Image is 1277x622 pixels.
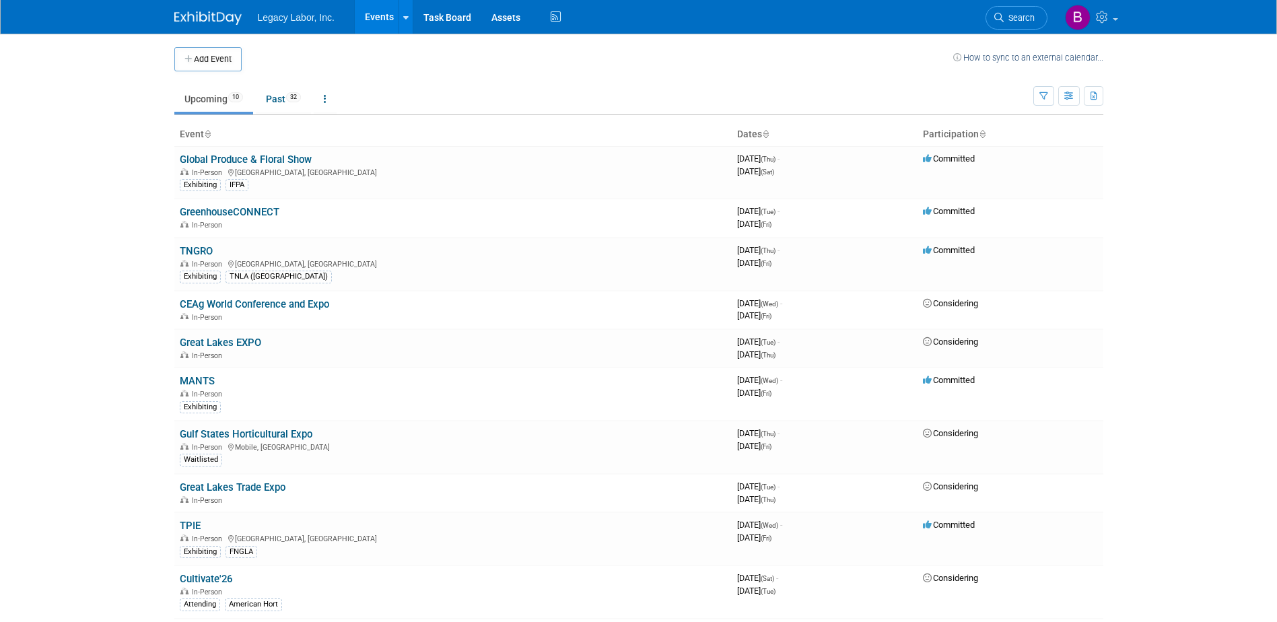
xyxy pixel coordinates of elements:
[923,481,978,491] span: Considering
[737,586,775,596] span: [DATE]
[180,258,726,269] div: [GEOGRAPHIC_DATA], [GEOGRAPHIC_DATA]
[180,496,188,503] img: In-Person Event
[192,313,226,322] span: In-Person
[180,441,726,452] div: Mobile, [GEOGRAPHIC_DATA]
[180,206,279,218] a: GreenhouseCONNECT
[226,179,248,191] div: IFPA
[180,298,329,310] a: CEAg World Conference and Expo
[780,520,782,530] span: -
[180,390,188,396] img: In-Person Event
[226,271,332,283] div: TNLA ([GEOGRAPHIC_DATA])
[192,260,226,269] span: In-Person
[923,245,975,255] span: Committed
[761,483,775,491] span: (Tue)
[228,92,243,102] span: 10
[737,494,775,504] span: [DATE]
[192,221,226,230] span: In-Person
[180,401,221,413] div: Exhibiting
[923,428,978,438] span: Considering
[761,339,775,346] span: (Tue)
[1065,5,1091,30] img: Bill Stone
[778,337,780,347] span: -
[180,598,220,611] div: Attending
[174,11,242,25] img: ExhibitDay
[180,245,213,257] a: TNGRO
[761,496,775,504] span: (Thu)
[923,298,978,308] span: Considering
[174,47,242,71] button: Add Event
[778,428,780,438] span: -
[174,123,732,146] th: Event
[180,428,312,440] a: Gulf States Horticultural Expo
[180,375,215,387] a: MANTS
[923,337,978,347] span: Considering
[204,129,211,139] a: Sort by Event Name
[923,520,975,530] span: Committed
[737,441,771,451] span: [DATE]
[761,260,771,267] span: (Fri)
[761,168,774,176] span: (Sat)
[225,598,282,611] div: American Hort
[180,168,188,175] img: In-Person Event
[180,153,312,166] a: Global Produce & Floral Show
[923,573,978,583] span: Considering
[180,532,726,543] div: [GEOGRAPHIC_DATA], [GEOGRAPHIC_DATA]
[761,155,775,163] span: (Thu)
[192,390,226,399] span: In-Person
[737,481,780,491] span: [DATE]
[780,298,782,308] span: -
[737,258,771,268] span: [DATE]
[923,206,975,216] span: Committed
[761,588,775,595] span: (Tue)
[180,271,221,283] div: Exhibiting
[737,245,780,255] span: [DATE]
[762,129,769,139] a: Sort by Start Date
[778,153,780,164] span: -
[1004,13,1035,23] span: Search
[737,219,771,229] span: [DATE]
[761,208,775,215] span: (Tue)
[761,377,778,384] span: (Wed)
[180,573,232,585] a: Cultivate'26
[180,443,188,450] img: In-Person Event
[761,534,771,542] span: (Fri)
[761,390,771,397] span: (Fri)
[737,349,775,359] span: [DATE]
[180,546,221,558] div: Exhibiting
[180,520,201,532] a: TPIE
[192,534,226,543] span: In-Person
[737,520,782,530] span: [DATE]
[737,532,771,543] span: [DATE]
[923,375,975,385] span: Committed
[180,481,285,493] a: Great Lakes Trade Expo
[737,388,771,398] span: [DATE]
[761,221,771,228] span: (Fri)
[192,588,226,596] span: In-Person
[761,430,775,438] span: (Thu)
[986,6,1047,30] a: Search
[192,351,226,360] span: In-Person
[732,123,918,146] th: Dates
[778,245,780,255] span: -
[780,375,782,385] span: -
[180,260,188,267] img: In-Person Event
[192,496,226,505] span: In-Person
[180,337,261,349] a: Great Lakes EXPO
[737,428,780,438] span: [DATE]
[737,310,771,320] span: [DATE]
[761,247,775,254] span: (Thu)
[180,351,188,358] img: In-Person Event
[256,86,311,112] a: Past32
[761,443,771,450] span: (Fri)
[953,53,1103,63] a: How to sync to an external calendar...
[778,481,780,491] span: -
[180,313,188,320] img: In-Person Event
[737,573,778,583] span: [DATE]
[923,153,975,164] span: Committed
[737,375,782,385] span: [DATE]
[180,166,726,177] div: [GEOGRAPHIC_DATA], [GEOGRAPHIC_DATA]
[737,298,782,308] span: [DATE]
[192,168,226,177] span: In-Person
[761,522,778,529] span: (Wed)
[761,312,771,320] span: (Fri)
